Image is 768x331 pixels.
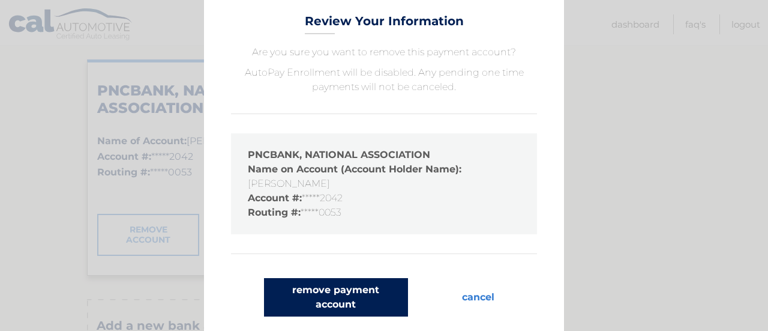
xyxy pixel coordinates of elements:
[305,14,464,35] h3: Review Your Information
[248,192,302,204] strong: Account #:
[452,278,504,317] button: cancel
[248,163,461,175] strong: Name on Account (Account Holder Name):
[231,45,537,59] p: Are you sure you want to remove this payment account?
[248,207,301,218] strong: Routing #:
[248,162,520,191] li: [PERSON_NAME]
[231,65,537,94] p: AutoPay Enrollment will be disabled. Any pending one time payments will not be canceled.
[264,278,408,317] button: remove payment account
[248,149,430,160] strong: PNCBANK, NATIONAL ASSOCIATION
